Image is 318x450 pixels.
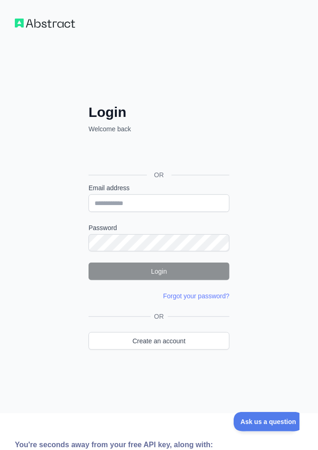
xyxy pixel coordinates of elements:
[89,124,229,134] p: Welcome back
[15,19,75,28] img: Workflow
[89,263,229,280] button: Login
[151,312,168,321] span: OR
[234,412,299,431] iframe: Toggle Customer Support
[163,292,229,300] a: Forgot your password?
[89,332,229,350] a: Create an account
[89,104,229,121] h2: Login
[89,183,229,193] label: Email address
[84,144,232,164] iframe: Tombol Login dengan Google
[89,223,229,232] label: Password
[147,170,172,180] span: OR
